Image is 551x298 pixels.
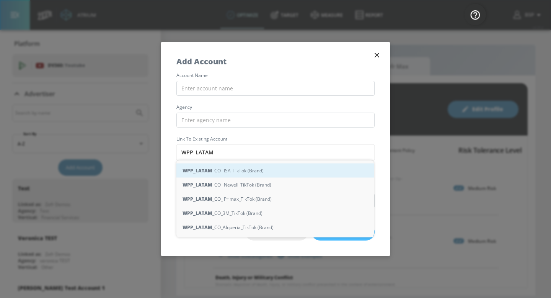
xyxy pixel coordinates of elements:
[176,113,375,128] input: Enter agency name
[183,181,212,189] strong: WPP_LATAM
[176,57,227,65] h5: Add Account
[176,178,374,192] div: _CO_ Newell_TikTok (Brand)
[176,164,374,178] div: _CO_ ISA_TikTok (Brand)
[465,4,486,25] button: Open Resource Center
[176,105,375,110] label: agency
[183,209,212,217] strong: WPP_LATAM
[183,167,212,175] strong: WPP_LATAM
[176,206,374,220] div: _CO_3M_TikTok (Brand)
[176,137,375,141] label: Link to Existing Account
[176,81,375,96] input: Enter account name
[176,220,374,234] div: _CO_Alqueria_TikTok (Brand)
[183,195,212,203] strong: WPP_LATAM
[176,144,375,160] input: Enter account name
[176,192,374,206] div: _CO_ Primax_TikTok (Brand)
[176,73,375,78] label: account name
[183,223,212,231] strong: WPP_LATAM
